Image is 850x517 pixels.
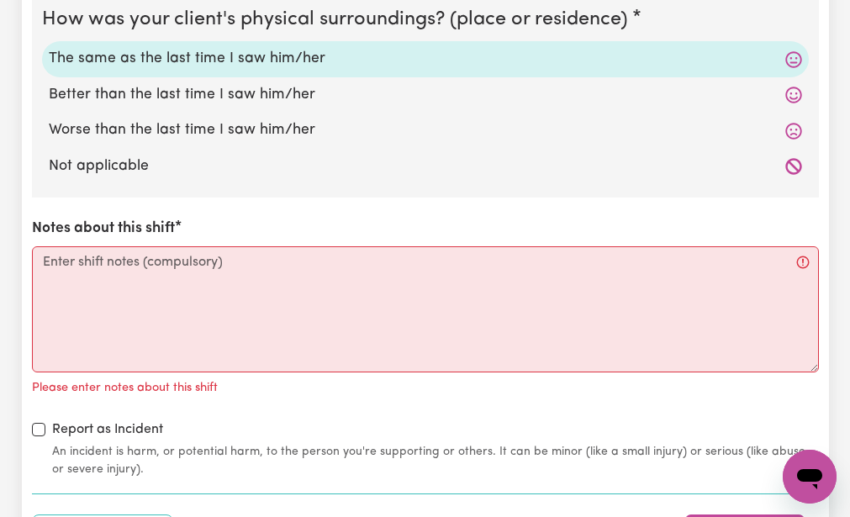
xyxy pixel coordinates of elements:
iframe: Button to launch messaging window [783,450,837,504]
label: Not applicable [49,156,802,177]
label: Worse than the last time I saw him/her [49,119,802,141]
small: An incident is harm, or potential harm, to the person you're supporting or others. It can be mino... [52,443,819,478]
legend: How was your client's physical surroundings? (place or residence) [42,5,635,34]
label: The same as the last time I saw him/her [49,48,802,70]
label: Report as Incident [52,419,163,440]
p: Please enter notes about this shift [32,379,218,398]
label: Notes about this shift [32,218,175,240]
label: Better than the last time I saw him/her [49,84,802,106]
